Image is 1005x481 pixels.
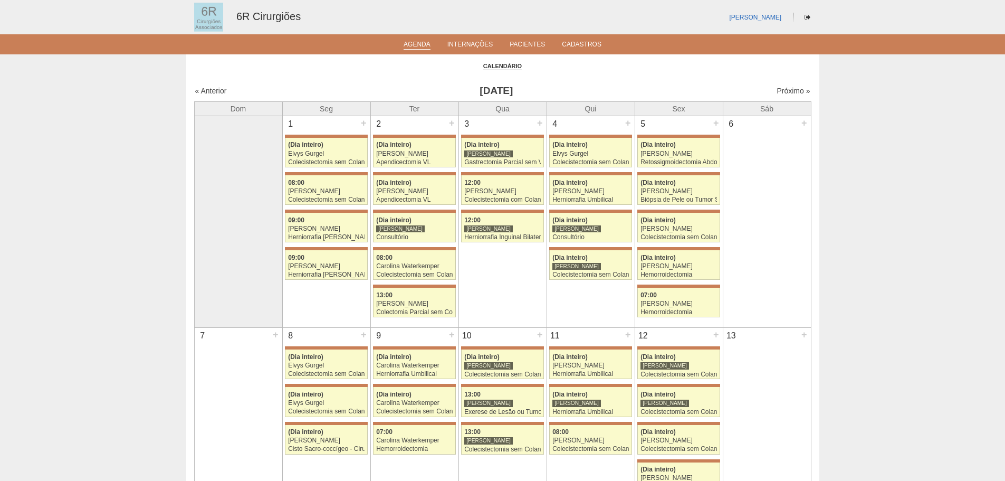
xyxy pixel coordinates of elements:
a: [PERSON_NAME] [729,14,781,21]
span: 12:00 [464,179,481,186]
div: + [447,328,456,342]
a: 13:00 [PERSON_NAME] Colectomia Parcial sem Colostomia [373,288,455,317]
div: Colecistectomia sem Colangiografia [376,271,453,278]
div: Key: Maria Braido [461,384,543,387]
span: (Dia inteiro) [640,141,676,148]
div: + [535,328,544,342]
a: 13:00 [PERSON_NAME] Exerese de Lesão ou Tumor de Pele [461,387,543,417]
a: (Dia inteiro) [PERSON_NAME] Herniorrafia Umbilical [549,387,631,417]
a: (Dia inteiro) Elvys Gurgel Colecistectomia sem Colangiografia VL [285,138,367,167]
span: (Dia inteiro) [640,216,676,224]
a: (Dia inteiro) Elvys Gurgel Colecistectomia sem Colangiografia VL [549,138,631,167]
a: (Dia inteiro) [PERSON_NAME] Colecistectomia sem Colangiografia VL [549,250,631,280]
div: [PERSON_NAME] [552,225,601,233]
div: Colecistectomia com Colangiografia VL [464,196,541,203]
div: Key: Maria Braido [549,172,631,175]
a: Calendário [483,62,522,70]
div: [PERSON_NAME] [376,300,453,307]
a: Agenda [404,41,430,50]
div: Key: Maria Braido [373,346,455,350]
div: Key: Maria Braido [373,247,455,250]
a: (Dia inteiro) [PERSON_NAME] Herniorrafia Umbilical [549,175,631,205]
div: Hemorroidectomia [640,309,717,316]
a: Próximo » [777,87,810,95]
a: (Dia inteiro) Elvys Gurgel Colecistectomia sem Colangiografia VL [285,350,367,379]
div: Key: Maria Braido [637,346,720,350]
div: + [271,328,280,342]
a: (Dia inteiro) [PERSON_NAME] Hemorroidectomia [637,250,720,280]
div: 7 [195,328,211,344]
div: Elvys Gurgel [288,362,365,369]
div: [PERSON_NAME] [640,399,689,407]
div: Key: Maria Braido [373,422,455,425]
span: (Dia inteiro) [552,179,588,186]
div: Key: Maria Braido [637,459,720,463]
span: (Dia inteiro) [288,391,323,398]
a: (Dia inteiro) [PERSON_NAME] Colecistectomia sem Colangiografia VL [637,425,720,455]
div: Herniorrafia Umbilical [552,196,629,203]
span: (Dia inteiro) [640,353,676,361]
a: (Dia inteiro) [PERSON_NAME] Apendicectomia VL [373,175,455,205]
div: Key: Maria Braido [549,247,631,250]
div: Key: Maria Braido [285,384,367,387]
div: Exerese de Lesão ou Tumor de Pele [464,409,541,416]
span: (Dia inteiro) [288,141,323,148]
a: Cadastros [562,41,601,51]
div: Key: Maria Braido [549,135,631,138]
span: (Dia inteiro) [376,179,411,186]
div: Key: Maria Braido [549,384,631,387]
div: [PERSON_NAME] [288,225,365,232]
div: 11 [547,328,563,344]
a: 09:00 [PERSON_NAME] Herniorrafia [PERSON_NAME] [285,213,367,242]
div: Key: Maria Braido [637,210,720,213]
a: 09:00 [PERSON_NAME] Herniorrafia [PERSON_NAME] [285,250,367,280]
div: [PERSON_NAME] [640,437,717,444]
div: Key: Maria Braido [373,210,455,213]
div: Cisto Sacro-coccígeo - Cirurgia [288,446,365,452]
a: (Dia inteiro) [PERSON_NAME] Apendicectomia VL [373,138,455,167]
span: (Dia inteiro) [376,353,411,361]
a: (Dia inteiro) Carolina Waterkemper Herniorrafia Umbilical [373,350,455,379]
span: (Dia inteiro) [376,141,411,148]
div: [PERSON_NAME] [288,263,365,270]
div: [PERSON_NAME] [640,188,717,195]
a: (Dia inteiro) [PERSON_NAME] Herniorrafia Umbilical [549,350,631,379]
a: 07:00 Carolina Waterkemper Hemorroidectomia [373,425,455,455]
div: Colecistectomia sem Colangiografia VL [552,446,629,452]
span: (Dia inteiro) [464,353,500,361]
div: [PERSON_NAME] [288,437,365,444]
div: Colecistectomia sem Colangiografia VL [288,159,365,166]
div: Key: Maria Braido [549,422,631,425]
div: 2 [371,116,387,132]
div: Retossigmoidectomia Abdominal [640,159,717,166]
div: 8 [283,328,299,344]
div: Consultório [552,234,629,241]
div: [PERSON_NAME] [552,188,629,195]
div: Key: Maria Braido [285,135,367,138]
div: + [624,116,633,130]
a: (Dia inteiro) [PERSON_NAME] Colecistectomia sem Colangiografia VL [637,350,720,379]
div: Herniorrafia Umbilical [376,371,453,378]
th: Seg [282,101,370,116]
span: (Dia inteiro) [552,254,588,261]
div: Key: Maria Braido [285,172,367,175]
span: (Dia inteiro) [640,254,676,261]
div: 3 [459,116,475,132]
div: Colecistectomia sem Colangiografia VL [464,371,541,378]
div: + [535,116,544,130]
div: 10 [459,328,475,344]
div: [PERSON_NAME] [640,362,689,370]
a: (Dia inteiro) [PERSON_NAME] Colecistectomia sem Colangiografia VL [461,350,543,379]
div: Colecistectomia sem Colangiografia VL [376,408,453,415]
span: 09:00 [288,254,304,261]
div: + [624,328,633,342]
span: 09:00 [288,216,304,224]
a: (Dia inteiro) [PERSON_NAME] Colecistectomia sem Colangiografia VL [637,387,720,417]
span: 07:00 [376,428,393,436]
div: Key: Maria Braido [637,247,720,250]
h3: [DATE] [342,83,650,99]
span: (Dia inteiro) [552,391,588,398]
div: [PERSON_NAME] [464,225,513,233]
div: Key: Maria Braido [637,384,720,387]
span: (Dia inteiro) [288,428,323,436]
